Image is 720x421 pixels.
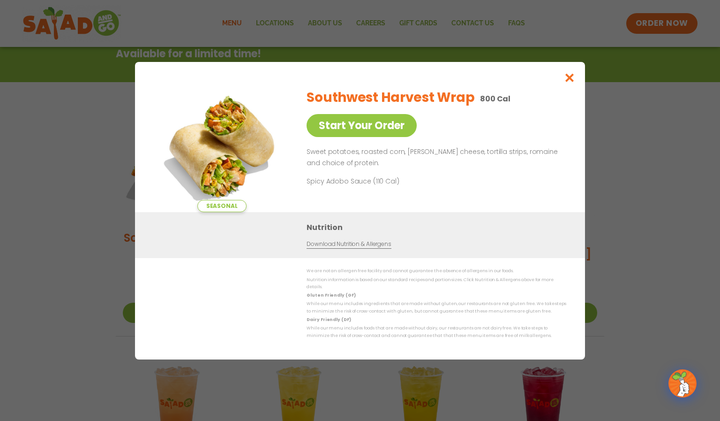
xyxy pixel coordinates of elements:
[307,292,355,298] strong: Gluten Friendly (GF)
[307,300,566,315] p: While our menu includes ingredients that are made without gluten, our restaurants are not gluten ...
[307,146,562,169] p: Sweet potatoes, roasted corn, [PERSON_NAME] cheese, tortilla strips, romaine and choice of protein.
[669,370,696,397] img: wpChatIcon
[307,276,566,291] p: Nutrition information is based on our standard recipes and portion sizes. Click Nutrition & Aller...
[307,325,566,339] p: While our menu includes foods that are made without dairy, our restaurants are not dairy free. We...
[156,81,287,212] img: Featured product photo for Southwest Harvest Wrap
[480,93,510,105] p: 800 Cal
[307,317,351,322] strong: Dairy Friendly (DF)
[307,114,417,137] a: Start Your Order
[307,176,480,186] p: Spicy Adobo Sauce (110 Cal)
[307,222,571,233] h3: Nutrition
[307,268,566,275] p: We are not an allergen free facility and cannot guarantee the absence of allergens in our foods.
[555,62,585,93] button: Close modal
[197,200,247,212] span: Seasonal
[307,88,474,107] h2: Southwest Harvest Wrap
[307,240,391,249] a: Download Nutrition & Allergens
